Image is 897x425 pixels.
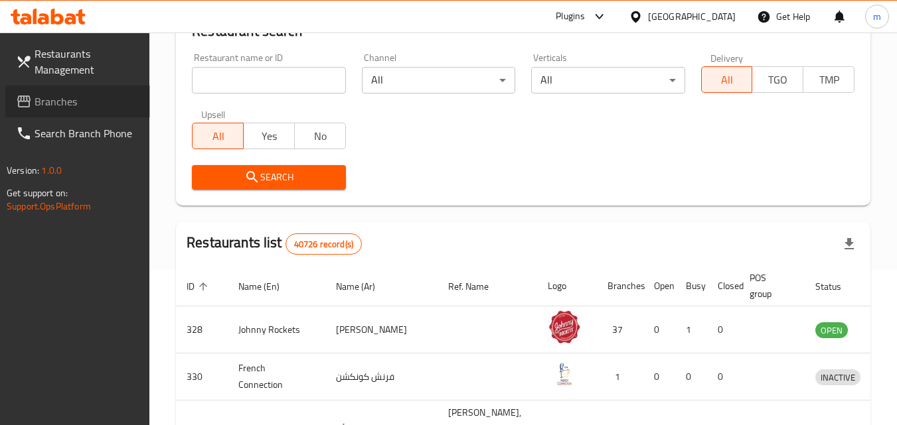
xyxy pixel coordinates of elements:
span: No [300,127,341,146]
label: Upsell [201,109,226,119]
div: Plugins [556,9,585,25]
td: 0 [643,306,675,353]
span: Search Branch Phone [35,125,139,141]
div: Total records count [285,233,362,255]
span: Status [815,278,858,294]
td: 0 [707,306,739,353]
button: Search [192,165,345,190]
span: Restaurants Management [35,46,139,78]
th: Busy [675,266,707,306]
a: Search Branch Phone [5,117,150,149]
span: Get support on: [7,184,68,202]
button: No [294,123,346,149]
div: All [531,67,685,93]
span: Version: [7,162,39,179]
h2: Restaurant search [192,21,855,41]
button: All [701,66,753,93]
div: Export file [833,228,865,260]
td: French Connection [228,353,325,400]
span: TMP [809,70,849,90]
span: Name (Ar) [336,278,392,294]
td: Johnny Rockets [228,306,325,353]
a: Branches [5,86,150,117]
th: Branches [597,266,643,306]
td: 0 [643,353,675,400]
th: Logo [537,266,597,306]
div: [GEOGRAPHIC_DATA] [648,9,736,24]
td: 328 [176,306,228,353]
span: ID [187,278,212,294]
td: 330 [176,353,228,400]
button: TMP [803,66,855,93]
img: French Connection [548,357,581,391]
span: TGO [758,70,798,90]
span: All [707,70,748,90]
span: 40726 record(s) [286,238,361,251]
span: INACTIVE [815,370,860,385]
h2: Restaurants list [187,233,362,255]
span: Name (En) [238,278,297,294]
span: Search [203,169,335,186]
th: Open [643,266,675,306]
td: 1 [675,306,707,353]
span: POS group [750,270,789,302]
th: Closed [707,266,739,306]
input: Search for restaurant name or ID.. [192,67,345,93]
a: Restaurants Management [5,38,150,86]
button: TGO [752,66,803,93]
img: Johnny Rockets [548,310,581,343]
span: OPEN [815,323,848,338]
a: Support.OpsPlatform [7,198,91,215]
span: m [873,9,881,24]
td: 37 [597,306,643,353]
span: Ref. Name [448,278,506,294]
span: Yes [249,127,289,146]
td: 1 [597,353,643,400]
td: 0 [707,353,739,400]
label: Delivery [710,53,744,62]
span: All [198,127,238,146]
div: All [362,67,515,93]
button: All [192,123,244,149]
button: Yes [243,123,295,149]
td: 0 [675,353,707,400]
span: 1.0.0 [41,162,62,179]
span: Branches [35,93,139,109]
td: فرنش كونكشن [325,353,438,400]
td: [PERSON_NAME] [325,306,438,353]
